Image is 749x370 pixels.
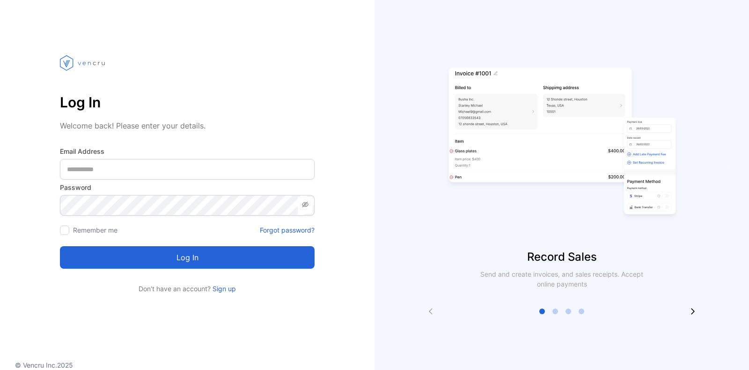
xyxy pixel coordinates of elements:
[60,120,315,131] p: Welcome back! Please enter your details.
[260,225,315,235] a: Forgot password?
[211,285,236,293] a: Sign up
[60,146,315,156] label: Email Address
[60,38,107,88] img: vencru logo
[445,38,679,249] img: slider image
[60,284,315,294] p: Don't have an account?
[374,249,749,265] p: Record Sales
[73,226,117,234] label: Remember me
[60,246,315,269] button: Log in
[60,91,315,113] p: Log In
[472,269,652,289] p: Send and create invoices, and sales receipts. Accept online payments
[60,182,315,192] label: Password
